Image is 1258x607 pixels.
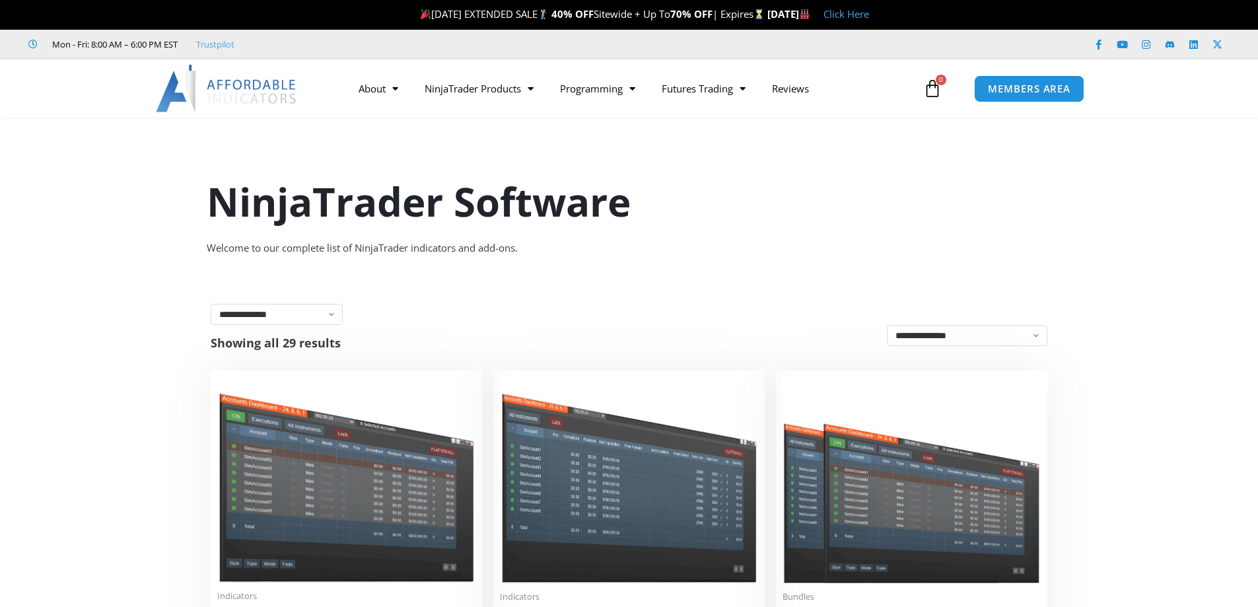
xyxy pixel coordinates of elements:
img: 🎉 [421,9,431,19]
p: Showing all 29 results [211,337,341,349]
span: Bundles [783,591,1041,602]
a: Trustpilot [196,36,234,52]
img: 🏭 [800,9,810,19]
img: LogoAI | Affordable Indicators – NinjaTrader [156,65,298,112]
img: Accounts Dashboard Suite [783,377,1041,583]
a: Click Here [823,7,869,20]
strong: 70% OFF [670,7,713,20]
img: Account Risk Manager [500,377,758,583]
span: Mon - Fri: 8:00 AM – 6:00 PM EST [49,36,178,52]
strong: 40% OFF [551,7,594,20]
a: Reviews [759,73,822,104]
span: Indicators [500,591,758,602]
a: About [345,73,411,104]
span: [DATE] EXTENDED SALE Sitewide + Up To | Expires [417,7,767,20]
span: MEMBERS AREA [988,84,1070,94]
a: NinjaTrader Products [411,73,547,104]
strong: [DATE] [767,7,810,20]
img: ⌛ [754,9,764,19]
h1: NinjaTrader Software [207,174,1052,229]
a: MEMBERS AREA [974,75,1084,102]
a: Futures Trading [648,73,759,104]
select: Shop order [887,325,1047,346]
img: Duplicate Account Actions [217,377,475,583]
span: Indicators [217,590,475,602]
span: 0 [936,75,946,85]
a: 0 [903,69,961,108]
img: 🏌️‍♂️ [538,9,548,19]
nav: Menu [345,73,920,104]
div: Welcome to our complete list of NinjaTrader indicators and add-ons. [207,239,1052,258]
a: Programming [547,73,648,104]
